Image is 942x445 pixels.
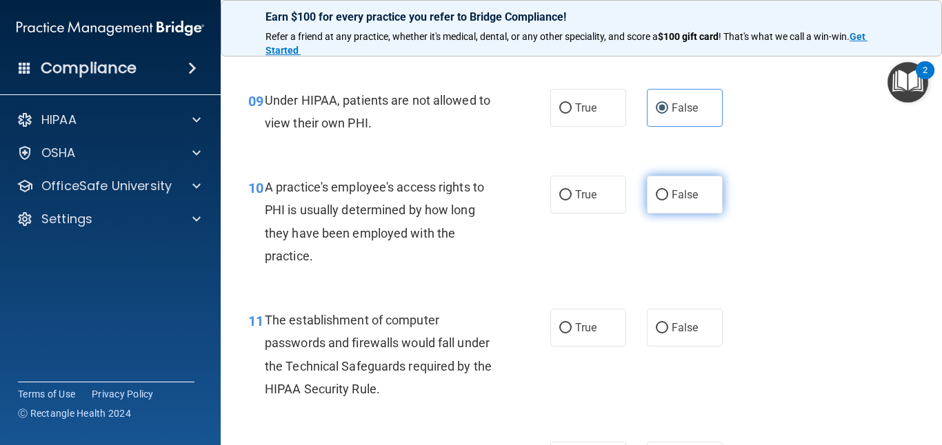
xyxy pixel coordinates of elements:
[41,178,172,194] p: OfficeSafe University
[17,211,201,227] a: Settings
[656,103,668,114] input: False
[265,10,897,23] p: Earn $100 for every practice you refer to Bridge Compliance!
[888,62,928,103] button: Open Resource Center, 2 new notifications
[575,321,597,334] span: True
[17,112,201,128] a: HIPAA
[559,323,572,333] input: True
[248,313,263,329] span: 11
[656,190,668,200] input: False
[18,406,131,420] span: Ⓒ Rectangle Health 2024
[719,31,850,42] span: ! That's what we call a win-win.
[17,14,204,42] img: PMB logo
[248,180,263,196] span: 10
[265,31,658,42] span: Refer a friend at any practice, whether it's medical, dental, or any other speciality, and score a
[559,103,572,114] input: True
[17,145,201,161] a: OSHA
[18,387,75,401] a: Terms of Use
[265,31,868,56] a: Get Started
[41,59,137,78] h4: Compliance
[265,93,490,130] span: Under HIPAA, patients are not allowed to view their own PHI.
[17,178,201,194] a: OfficeSafe University
[41,211,92,227] p: Settings
[41,145,76,161] p: OSHA
[658,31,719,42] strong: $100 gift card
[265,313,492,396] span: The establishment of computer passwords and firewalls would fall under the Technical Safeguards r...
[575,188,597,201] span: True
[656,323,668,333] input: False
[41,112,77,128] p: HIPAA
[672,101,699,114] span: False
[923,70,928,88] div: 2
[265,180,484,263] span: A practice's employee's access rights to PHI is usually determined by how long they have been emp...
[672,321,699,334] span: False
[559,190,572,200] input: True
[672,188,699,201] span: False
[248,93,263,110] span: 09
[92,387,154,401] a: Privacy Policy
[575,101,597,114] span: True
